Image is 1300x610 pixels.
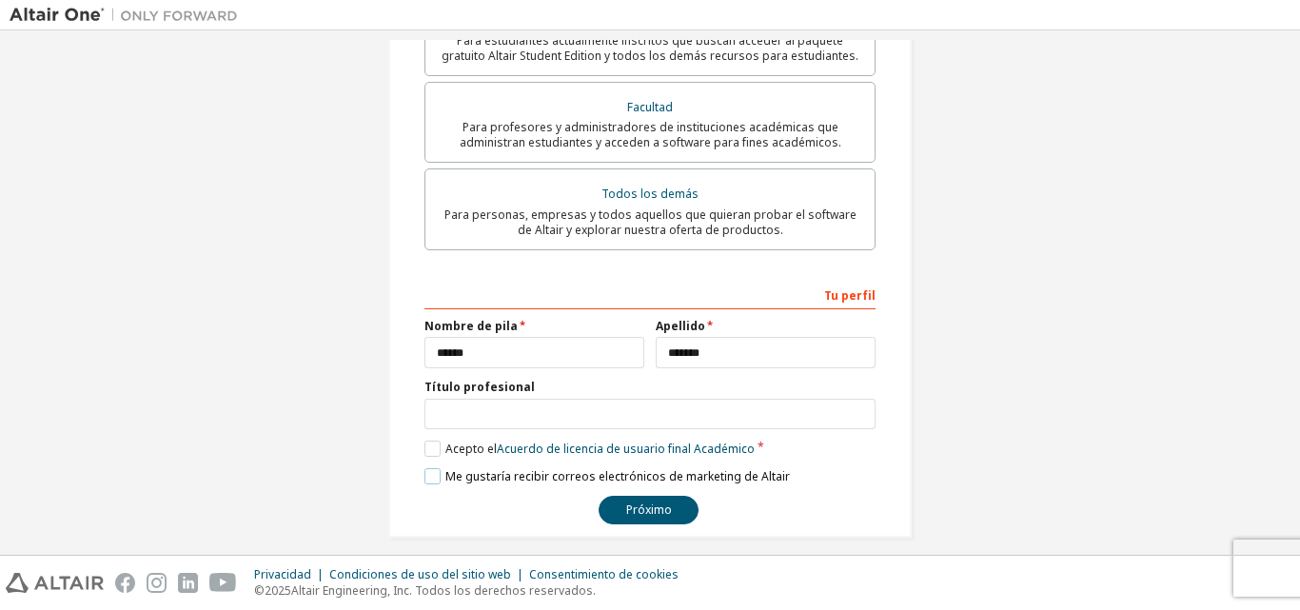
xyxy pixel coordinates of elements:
[627,99,673,115] font: Facultad
[424,379,535,395] font: Título profesional
[10,6,247,25] img: Altair Uno
[115,573,135,593] img: facebook.svg
[599,496,699,524] button: Próximo
[147,573,167,593] img: instagram.svg
[497,441,691,457] font: Acuerdo de licencia de usuario final
[601,186,699,202] font: Todos los demás
[460,119,841,150] font: Para profesores y administradores de instituciones académicas que administran estudiantes y acced...
[694,441,755,457] font: Académico
[265,582,291,599] font: 2025
[254,566,311,582] font: Privacidad
[445,441,497,457] font: Acepto el
[178,573,198,593] img: linkedin.svg
[442,32,858,64] font: Para estudiantes actualmente inscritos que buscan acceder al paquete gratuito Altair Student Edit...
[529,566,679,582] font: Consentimiento de cookies
[209,573,237,593] img: youtube.svg
[254,582,265,599] font: ©
[656,318,705,334] font: Apellido
[424,318,518,334] font: Nombre de pila
[291,582,596,599] font: Altair Engineering, Inc. Todos los derechos reservados.
[6,573,104,593] img: altair_logo.svg
[444,207,857,238] font: Para personas, empresas y todos aquellos que quieran probar el software de Altair y explorar nues...
[445,468,790,484] font: Me gustaría recibir correos electrónicos de marketing de Altair
[626,502,672,518] font: Próximo
[824,287,876,304] font: Tu perfil
[329,566,511,582] font: Condiciones de uso del sitio web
